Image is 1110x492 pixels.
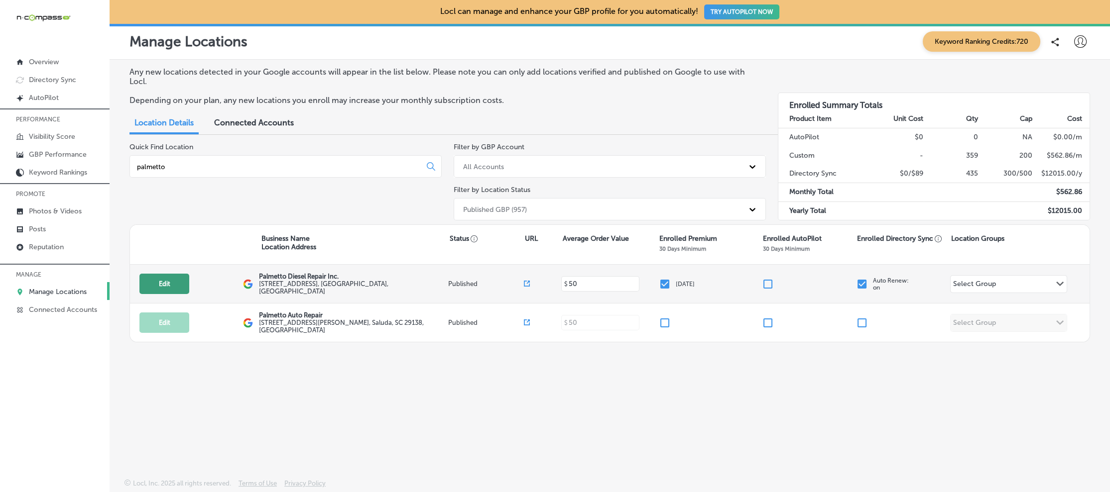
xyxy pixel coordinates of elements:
input: All Locations [136,162,419,171]
p: Auto Renew: on [873,277,909,291]
p: Keyword Rankings [29,168,87,177]
p: Any new locations detected in your Google accounts will appear in the list below. Please note you... [129,67,754,86]
p: 30 Days Minimum [659,245,706,252]
p: Enrolled Directory Sync [857,234,942,243]
span: Connected Accounts [214,118,294,127]
button: Edit [139,274,189,294]
td: NA [979,128,1033,147]
strong: Product Item [789,114,832,123]
p: Status [450,234,525,243]
p: Locl, Inc. 2025 all rights reserved. [133,480,231,487]
td: Custom [778,147,869,165]
div: All Accounts [463,162,504,171]
h3: Enrolled Summary Totals [778,93,1090,110]
p: $ [564,281,568,288]
p: Palmetto Diesel Repair Inc. [259,273,446,280]
p: Manage Locations [29,288,87,296]
td: $0/$89 [869,165,924,183]
label: [STREET_ADDRESS] , [GEOGRAPHIC_DATA], [GEOGRAPHIC_DATA] [259,280,446,295]
p: Overview [29,58,59,66]
label: Quick Find Location [129,143,193,151]
p: Posts [29,225,46,233]
td: $ 0.00 /m [1033,128,1090,147]
label: [STREET_ADDRESS][PERSON_NAME] , Saluda, SC 29138, [GEOGRAPHIC_DATA] [259,319,446,334]
p: Palmetto Auto Repair [259,311,446,319]
p: Average Order Value [563,234,629,243]
p: Connected Accounts [29,305,97,314]
td: AutoPilot [778,128,869,147]
span: Location Details [134,118,194,127]
p: Enrolled Premium [659,234,717,243]
p: Enrolled AutoPilot [763,234,822,243]
a: Privacy Policy [284,480,326,492]
button: TRY AUTOPILOT NOW [704,4,779,19]
label: Filter by Location Status [454,186,530,194]
td: Directory Sync [778,165,869,183]
th: Unit Cost [869,110,924,128]
p: 30 Days Minimum [763,245,810,252]
p: Published [448,319,524,326]
p: Manage Locations [129,33,247,50]
span: Keyword Ranking Credits: 720 [923,31,1040,52]
p: AutoPilot [29,94,59,102]
td: 200 [979,147,1033,165]
button: Edit [139,312,189,333]
p: Location Groups [951,234,1004,243]
label: Filter by GBP Account [454,143,524,151]
p: Directory Sync [29,76,76,84]
td: $ 12015.00 [1033,201,1090,220]
td: $ 12015.00 /y [1033,165,1090,183]
a: Terms of Use [239,480,277,492]
p: Business Name Location Address [261,234,316,251]
td: Monthly Total [778,183,869,201]
img: logo [243,279,253,289]
td: - [869,147,924,165]
td: $ 562.86 [1033,183,1090,201]
th: Qty [924,110,979,128]
td: Yearly Total [778,201,869,220]
p: [DATE] [676,281,695,288]
td: $0 [869,128,924,147]
td: 435 [924,165,979,183]
img: logo [243,318,253,328]
p: URL [525,234,538,243]
p: Published [448,280,524,288]
td: 0 [924,128,979,147]
img: 660ab0bf-5cc7-4cb8-ba1c-48b5ae0f18e60NCTV_CLogo_TV_Black_-500x88.png [16,13,71,22]
p: GBP Performance [29,150,87,159]
th: Cost [1033,110,1090,128]
p: Visibility Score [29,132,75,141]
td: 359 [924,147,979,165]
div: Select Group [953,280,996,291]
td: $ 562.86 /m [1033,147,1090,165]
p: Photos & Videos [29,207,82,215]
p: Depending on your plan, any new locations you enroll may increase your monthly subscription costs. [129,96,754,105]
p: Reputation [29,243,64,251]
th: Cap [979,110,1033,128]
div: Published GBP (957) [463,205,527,213]
td: 300/500 [979,165,1033,183]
